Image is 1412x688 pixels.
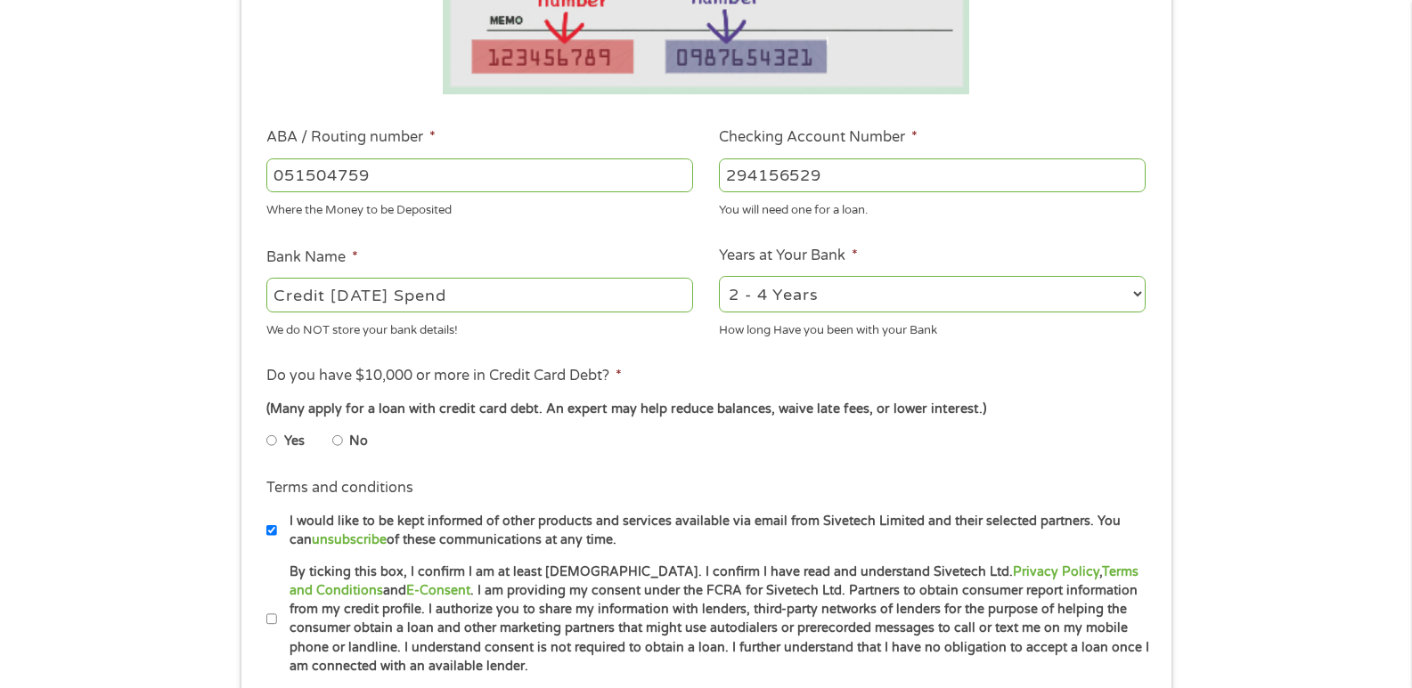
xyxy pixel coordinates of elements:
[266,248,358,267] label: Bank Name
[349,432,368,451] label: No
[266,196,693,220] div: Where the Money to be Deposited
[1013,564,1099,579] a: Privacy Policy
[719,158,1146,192] input: 345634636
[277,563,1151,676] label: By ticking this box, I confirm I am at least [DEMOGRAPHIC_DATA]. I confirm I have read and unders...
[719,247,858,265] label: Years at Your Bank
[266,158,693,192] input: 263177916
[290,564,1139,598] a: Terms and Conditions
[266,400,1145,419] div: (Many apply for a loan with credit card debt. An expert may help reduce balances, waive late fees...
[284,432,305,451] label: Yes
[266,367,622,385] label: Do you have $10,000 or more in Credit Card Debt?
[266,128,436,147] label: ABA / Routing number
[719,196,1146,220] div: You will need one for a loan.
[277,512,1151,550] label: I would like to be kept informed of other products and services available via email from Sivetech...
[406,583,470,598] a: E-Consent
[266,479,413,498] label: Terms and conditions
[266,315,693,339] div: We do NOT store your bank details!
[719,315,1146,339] div: How long Have you been with your Bank
[719,128,918,147] label: Checking Account Number
[312,532,387,547] a: unsubscribe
